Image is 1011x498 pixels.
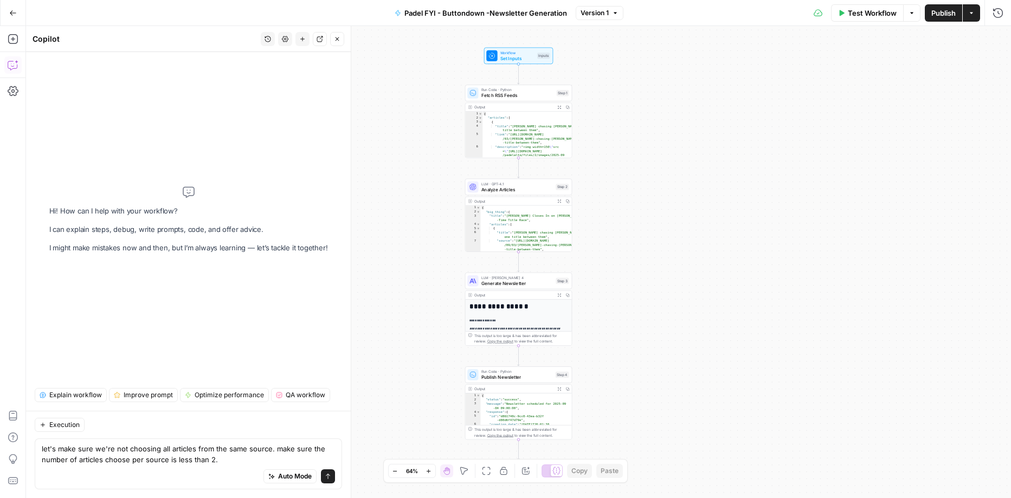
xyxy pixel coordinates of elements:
[465,366,572,439] div: Run Code · PythonPublish NewsletterStep 4Output{ "status":"success", "message":"Newsletter schedu...
[481,369,553,374] span: Run Code · Python
[35,418,85,432] button: Execution
[481,275,553,280] span: LLM · [PERSON_NAME] 4
[465,214,480,222] div: 3
[481,374,553,381] span: Publish Newsletter
[42,443,335,465] textarea: let's make sure we're not choosing all articles from the same source. make sure the number of art...
[556,372,569,378] div: Step 4
[481,87,554,93] span: Run Code · Python
[537,53,550,59] div: Inputs
[465,422,480,430] div: 6
[481,181,553,186] span: LLM · GPT-4.1
[465,239,480,251] div: 7
[465,112,482,116] div: 1
[465,227,480,231] div: 5
[518,439,520,460] g: Edge from step_4 to end
[49,242,328,254] p: I might make mistakes now and then, but I’m always learning — let’s tackle it together!
[518,251,520,271] g: Edge from step_2 to step_3
[576,6,623,20] button: Version 1
[278,471,312,481] span: Auto Mode
[49,224,328,235] p: I can explain steps, debug, write prompts, code, and offer advice.
[465,124,482,132] div: 4
[271,388,330,402] button: QA workflow
[476,205,480,210] span: Toggle code folding, rows 1 through 53
[848,8,897,18] span: Test Workflow
[474,198,553,204] div: Output
[474,105,553,110] div: Output
[500,55,535,62] span: Set Inputs
[476,393,480,398] span: Toggle code folding, rows 1 through 12
[33,34,257,44] div: Copilot
[49,205,328,217] p: Hi! How can I help with your workflow?
[465,393,480,398] div: 1
[124,390,173,400] span: Improve prompt
[109,388,178,402] button: Improve prompt
[831,4,903,22] button: Test Workflow
[479,120,482,124] span: Toggle code folding, rows 3 through 9
[49,390,102,400] span: Explain workflow
[465,145,482,165] div: 6
[465,402,480,410] div: 3
[476,210,480,214] span: Toggle code folding, rows 2 through 11
[596,464,623,478] button: Paste
[388,4,574,22] button: Padel FYI - Buttondown -Newsletter Generation
[465,85,572,158] div: Run Code · PythonFetch RSS FeedsStep 1Output{ "articles":[ { "title":"[PERSON_NAME] chasing [PERS...
[479,112,482,116] span: Toggle code folding, rows 1 through 354
[581,8,609,18] span: Version 1
[474,333,569,344] div: This output is too large & has been abbreviated for review. to view the full content.
[474,292,553,297] div: Output
[465,120,482,124] div: 3
[931,8,956,18] span: Publish
[465,210,480,214] div: 2
[465,230,480,238] div: 6
[518,345,520,365] g: Edge from step_3 to step_4
[476,222,480,227] span: Toggle code folding, rows 4 through 10
[481,186,553,193] span: Analyze Articles
[487,433,513,437] span: Copy the output
[465,179,572,252] div: LLM · GPT-4.1Analyze ArticlesStep 2Output{ "big_thing":{ "title":"[PERSON_NAME] Closes In on [PER...
[465,205,480,210] div: 1
[481,92,554,99] span: Fetch RSS Feeds
[487,339,513,344] span: Copy the output
[465,116,482,120] div: 2
[35,388,107,402] button: Explain workflow
[465,222,480,227] div: 4
[465,48,572,64] div: WorkflowSet InputsInputs
[476,410,480,414] span: Toggle code folding, rows 4 through 11
[601,466,619,476] span: Paste
[476,227,480,231] span: Toggle code folding, rows 5 through 9
[571,466,588,476] span: Copy
[465,132,482,145] div: 5
[474,386,553,392] div: Output
[263,469,317,483] button: Auto Mode
[481,280,553,287] span: Generate Newsletter
[500,50,535,55] span: Workflow
[180,388,269,402] button: Optimize performance
[465,398,480,402] div: 2
[404,8,567,18] span: Padel FYI - Buttondown -Newsletter Generation
[406,467,418,475] span: 64%
[195,390,264,400] span: Optimize performance
[518,158,520,178] g: Edge from step_1 to step_2
[518,64,520,84] g: Edge from start to step_1
[556,277,569,283] div: Step 3
[465,251,480,292] div: 8
[556,184,569,190] div: Step 2
[49,420,80,430] span: Execution
[474,427,569,438] div: This output is too large & has been abbreviated for review. to view the full content.
[465,414,480,422] div: 5
[465,410,480,414] div: 4
[479,116,482,120] span: Toggle code folding, rows 2 through 353
[925,4,962,22] button: Publish
[286,390,325,400] span: QA workflow
[567,464,592,478] button: Copy
[557,90,569,96] div: Step 1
